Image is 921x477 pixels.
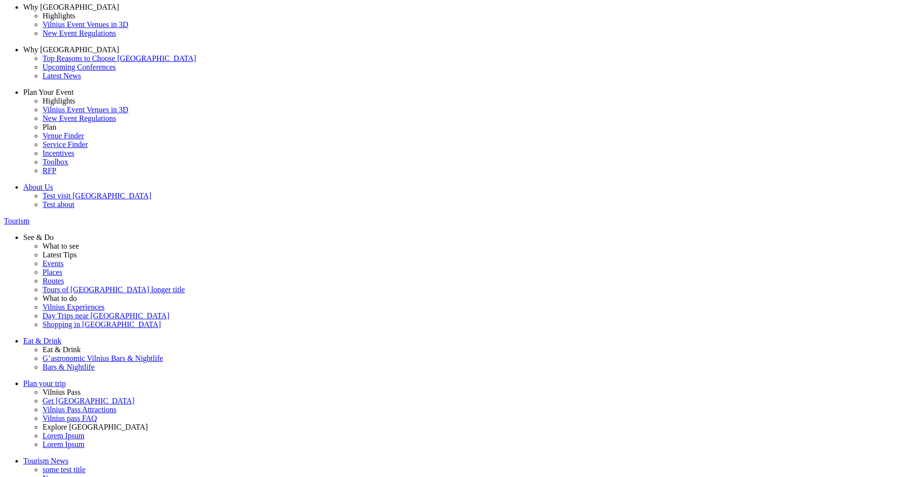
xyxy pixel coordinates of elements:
span: Latest Tips [43,251,77,259]
span: Service Finder [43,140,88,149]
span: Lorem Ipsum [43,440,85,448]
a: G’astronomic Vilnius Bars & Nightlife [43,354,917,363]
span: Eat & Drink [43,345,81,354]
span: Tourism [4,217,29,225]
span: Vilnius Experiences [43,303,104,311]
a: Incentives [43,149,917,158]
span: Get [GEOGRAPHIC_DATA] [43,397,134,405]
span: G’astronomic Vilnius Bars & Nightlife [43,354,163,362]
span: Day Trips near [GEOGRAPHIC_DATA] [43,312,169,320]
span: Shopping in [GEOGRAPHIC_DATA] [43,320,161,328]
span: New Event Regulations [43,29,116,37]
a: Toolbox [43,158,917,166]
a: some test title [43,465,917,474]
span: Vilnius pass FAQ [43,414,97,422]
a: Test about [43,200,917,209]
a: Test visit [GEOGRAPHIC_DATA] [43,192,917,200]
a: About Us [23,183,917,192]
span: Toolbox [43,158,68,166]
span: Routes [43,277,64,285]
a: Vilnius Event Venues in 3D [43,20,917,29]
span: Vilnius Pass Attractions [43,405,117,414]
a: Lorem Ipsum [43,440,917,449]
span: RFP [43,166,56,175]
a: Top Reasons to Choose [GEOGRAPHIC_DATA] [43,54,917,63]
span: Tourism News [23,457,69,465]
span: Plan your trip [23,379,66,388]
span: Tours of [GEOGRAPHIC_DATA] longer title [43,285,185,294]
a: Get [GEOGRAPHIC_DATA] [43,397,917,405]
a: Bars & Nightlife [43,363,917,372]
a: Service Finder [43,140,917,149]
a: Vilnius Event Venues in 3D [43,105,917,114]
span: What to see [43,242,79,250]
a: Tourism News [23,457,917,465]
span: Places [43,268,62,276]
span: Bars & Nightlife [43,363,95,371]
a: Upcoming Conferences [43,63,917,72]
span: Vilnius Pass [43,388,81,396]
span: Highlights [43,97,75,105]
span: Lorem Ipsum [43,432,85,440]
a: Tours of [GEOGRAPHIC_DATA] longer title [43,285,917,294]
a: Places [43,268,917,277]
span: Incentives [43,149,74,157]
a: New Event Regulations [43,29,917,38]
a: RFP [43,166,917,175]
span: Vilnius Event Venues in 3D [43,105,128,114]
a: Lorem Ipsum [43,432,917,440]
span: Venue Finder [43,132,84,140]
span: About Us [23,183,53,191]
a: Day Trips near [GEOGRAPHIC_DATA] [43,312,917,320]
a: Vilnius pass FAQ [43,414,917,423]
a: Plan your trip [23,379,917,388]
span: Why [GEOGRAPHIC_DATA] [23,45,119,54]
a: Eat & Drink [23,337,917,345]
a: Venue Finder [43,132,917,140]
a: Events [43,259,917,268]
span: Plan Your Event [23,88,73,96]
span: Explore [GEOGRAPHIC_DATA] [43,423,148,431]
span: Highlights [43,12,75,20]
span: Eat & Drink [23,337,61,345]
a: Latest News [43,72,917,80]
span: New Event Regulations [43,114,116,122]
a: Routes [43,277,917,285]
a: Shopping in [GEOGRAPHIC_DATA] [43,320,917,329]
span: Vilnius Event Venues in 3D [43,20,128,29]
a: Vilnius Experiences [43,303,917,312]
span: Why [GEOGRAPHIC_DATA] [23,3,119,11]
a: New Event Regulations [43,114,917,123]
span: Events [43,259,64,268]
a: Tourism [4,217,917,225]
span: See & Do [23,233,54,241]
span: Plan [43,123,56,131]
a: Vilnius Pass Attractions [43,405,917,414]
span: What to do [43,294,77,302]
